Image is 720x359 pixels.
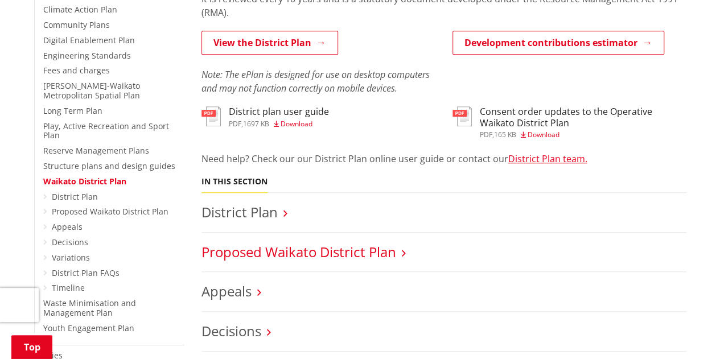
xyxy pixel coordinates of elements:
[201,106,329,127] a: District plan user guide pdf,1697 KB Download
[201,321,261,340] a: Decisions
[43,176,126,187] a: Waikato District Plan
[52,267,120,278] a: District Plan FAQs
[43,323,134,333] a: Youth Engagement Plan
[201,242,396,261] a: Proposed Waikato District Plan
[201,31,338,55] a: View the District Plan
[281,119,312,129] span: Download
[201,177,268,187] h5: In this section
[52,206,168,217] a: Proposed Waikato District Plan
[43,105,102,116] a: Long Term Plan
[52,282,85,293] a: Timeline
[668,311,709,352] iframe: Messenger Launcher
[229,121,329,127] div: ,
[452,31,664,55] a: Development contributions estimator
[494,130,516,139] span: 165 KB
[480,106,686,128] h3: Consent order updates to the Operative Waikato District Plan
[508,152,587,165] a: District Plan team.
[528,130,559,139] span: Download
[452,106,472,126] img: document-pdf.svg
[480,131,686,138] div: ,
[43,298,136,318] a: Waste Minimisation and Management Plan
[243,119,269,129] span: 1697 KB
[43,19,110,30] a: Community Plans
[43,145,149,156] a: Reserve Management Plans
[52,237,88,247] a: Decisions
[43,35,135,46] a: Digital Enablement Plan
[52,252,90,263] a: Variations
[43,80,140,101] a: [PERSON_NAME]-Waikato Metropolitan Spatial Plan
[43,160,175,171] a: Structure plans and design guides
[229,106,329,117] h3: District plan user guide
[229,119,241,129] span: pdf
[43,65,110,76] a: Fees and charges
[201,282,252,300] a: Appeals
[52,191,98,202] a: District Plan
[480,130,492,139] span: pdf
[11,335,52,359] a: Top
[201,68,430,94] em: Note: The ePlan is designed for use on desktop computers and may not function correctly on mobile...
[201,152,686,166] p: Need help? Check our our District Plan online user guide or contact our
[52,221,83,232] a: Appeals
[452,106,686,138] a: Consent order updates to the Operative Waikato District Plan pdf,165 KB Download
[43,50,131,61] a: Engineering Standards
[201,203,278,221] a: District Plan
[43,121,169,141] a: Play, Active Recreation and Sport Plan
[43,4,117,15] a: Climate Action Plan
[201,106,221,126] img: document-pdf.svg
